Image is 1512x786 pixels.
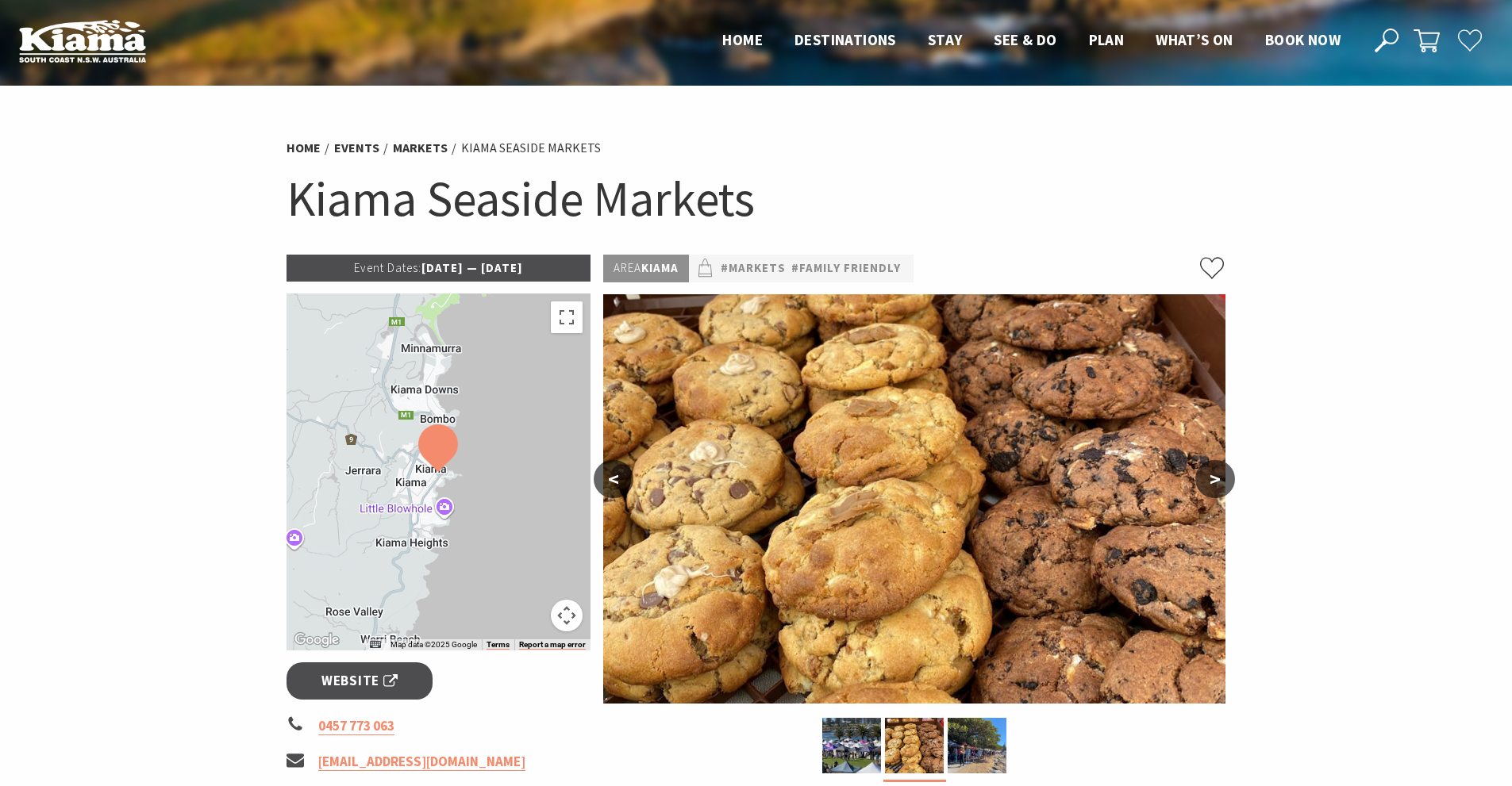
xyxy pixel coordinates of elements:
[614,260,641,275] span: Area
[1089,30,1125,49] span: Plan
[594,460,633,498] button: <
[928,30,963,49] span: Stay
[722,30,763,49] span: Home
[19,19,146,63] img: Kiama Logo
[461,138,601,159] li: Kiama Seaside Markets
[1265,30,1341,49] span: Book now
[334,140,379,156] a: Events
[354,260,421,275] span: Event Dates:
[603,294,1225,704] img: Market ptoduce
[487,640,510,650] a: Terms (opens in new tab)
[706,28,1356,54] nav: Main Menu
[1195,460,1235,498] button: >
[551,600,583,631] button: Map camera controls
[519,640,586,650] a: Report a map error
[290,630,343,650] img: Google
[721,259,786,278] a: #Markets
[1156,30,1233,49] span: What’s On
[794,30,896,49] span: Destinations
[393,140,448,156] a: Markets
[994,30,1056,49] span: See & Do
[603,255,689,282] p: Kiama
[287,167,1226,231] h1: Kiama Seaside Markets
[551,301,583,333] button: Toggle fullscreen view
[287,662,433,700] a: Website
[290,630,343,650] a: Open this area in Google Maps (opens a new window)
[318,753,525,771] a: [EMAIL_ADDRESS][DOMAIN_NAME]
[287,140,321,156] a: Home
[791,259,901,278] a: #Family Friendly
[948,718,1006,773] img: market photo
[318,717,394,735] a: 0457 773 063
[885,718,944,773] img: Market ptoduce
[370,639,381,650] button: Keyboard shortcuts
[391,640,477,649] span: Map data ©2025 Google
[822,718,881,773] img: Kiama Seaside Market
[321,670,398,692] span: Website
[287,255,591,282] p: [DATE] — [DATE]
